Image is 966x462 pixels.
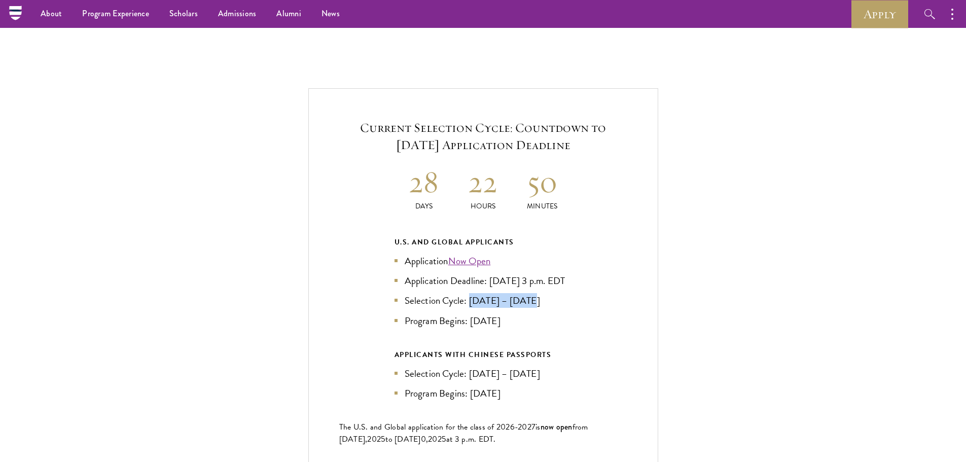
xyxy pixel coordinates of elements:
[395,386,572,401] li: Program Begins: [DATE]
[385,433,420,445] span: to [DATE]
[426,433,428,445] span: ,
[442,433,446,445] span: 5
[395,236,572,248] div: U.S. and Global Applicants
[510,421,515,433] span: 6
[395,366,572,381] li: Selection Cycle: [DATE] – [DATE]
[339,119,627,154] h5: Current Selection Cycle: Countdown to [DATE] Application Deadline
[453,163,513,201] h2: 22
[531,421,535,433] span: 7
[339,421,510,433] span: The U.S. and Global application for the class of 202
[453,201,513,211] p: Hours
[513,201,572,211] p: Minutes
[395,348,572,361] div: APPLICANTS WITH CHINESE PASSPORTS
[448,254,491,268] a: Now Open
[421,433,426,445] span: 0
[395,313,572,328] li: Program Begins: [DATE]
[513,163,572,201] h2: 50
[395,254,572,268] li: Application
[395,163,454,201] h2: 28
[535,421,541,433] span: is
[395,201,454,211] p: Days
[339,421,588,445] span: from [DATE],
[395,293,572,308] li: Selection Cycle: [DATE] – [DATE]
[541,421,573,433] span: now open
[381,433,385,445] span: 5
[428,433,442,445] span: 202
[515,421,531,433] span: -202
[446,433,496,445] span: at 3 p.m. EDT.
[367,433,381,445] span: 202
[395,273,572,288] li: Application Deadline: [DATE] 3 p.m. EDT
